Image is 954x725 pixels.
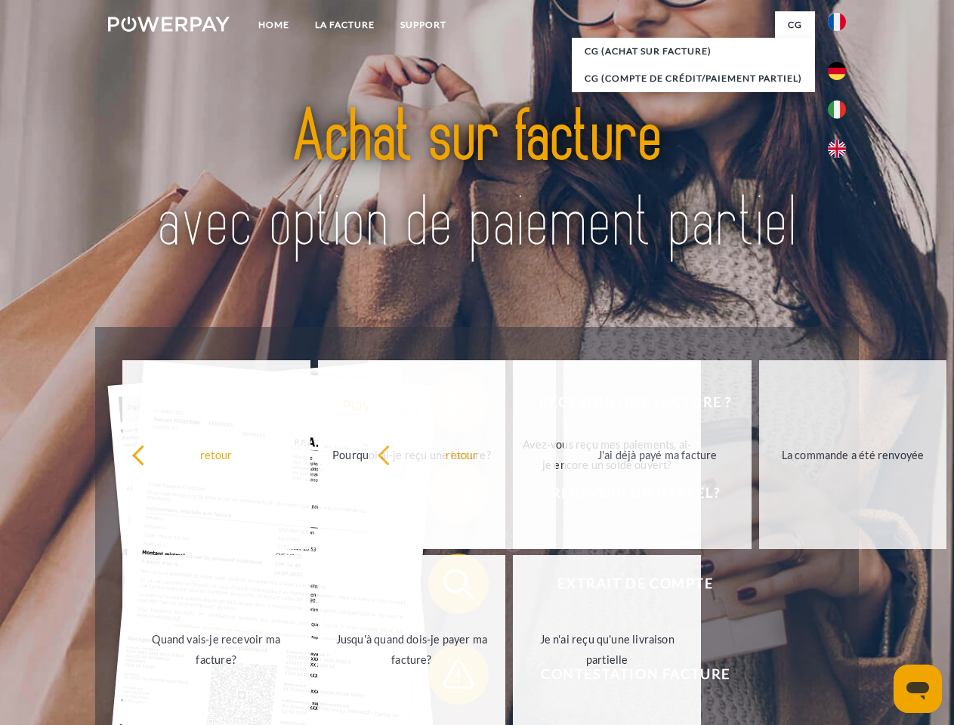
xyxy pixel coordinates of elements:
a: Home [245,11,302,39]
a: CG [775,11,815,39]
iframe: Bouton de lancement de la fenêtre de messagerie [894,665,942,713]
img: logo-powerpay-white.svg [108,17,230,32]
div: Je n'ai reçu qu'une livraison partielle [522,629,692,670]
div: Jusqu'à quand dois-je payer ma facture? [327,629,497,670]
div: retour [377,444,547,464]
div: Quand vais-je recevoir ma facture? [131,629,301,670]
a: Support [387,11,459,39]
a: CG (Compte de crédit/paiement partiel) [572,65,815,92]
div: J'ai déjà payé ma facture [573,444,743,464]
img: it [828,100,846,119]
div: retour [131,444,301,464]
div: Pourquoi ai-je reçu une facture? [327,444,497,464]
a: CG (achat sur facture) [572,38,815,65]
a: LA FACTURE [302,11,387,39]
img: fr [828,13,846,31]
img: en [828,140,846,158]
div: La commande a été renvoyée [768,444,938,464]
img: title-powerpay_fr.svg [144,72,810,289]
img: de [828,62,846,80]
